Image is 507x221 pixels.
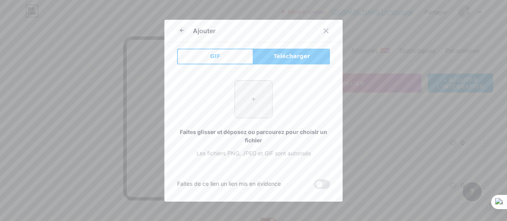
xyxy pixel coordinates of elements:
font: Les fichiers PNG, JPEG et GIF sont autorisés [196,150,311,157]
button: GIF [177,49,253,64]
font: Ajouter [193,27,215,35]
font: GIF [210,53,220,59]
font: Faites de ce lien un lien mis en évidence [177,180,281,187]
button: Télécharger [253,49,330,64]
font: Télécharger [273,53,310,59]
font: Faites glisser et déposez ou parcourez pour choisir un fichier [180,128,327,144]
